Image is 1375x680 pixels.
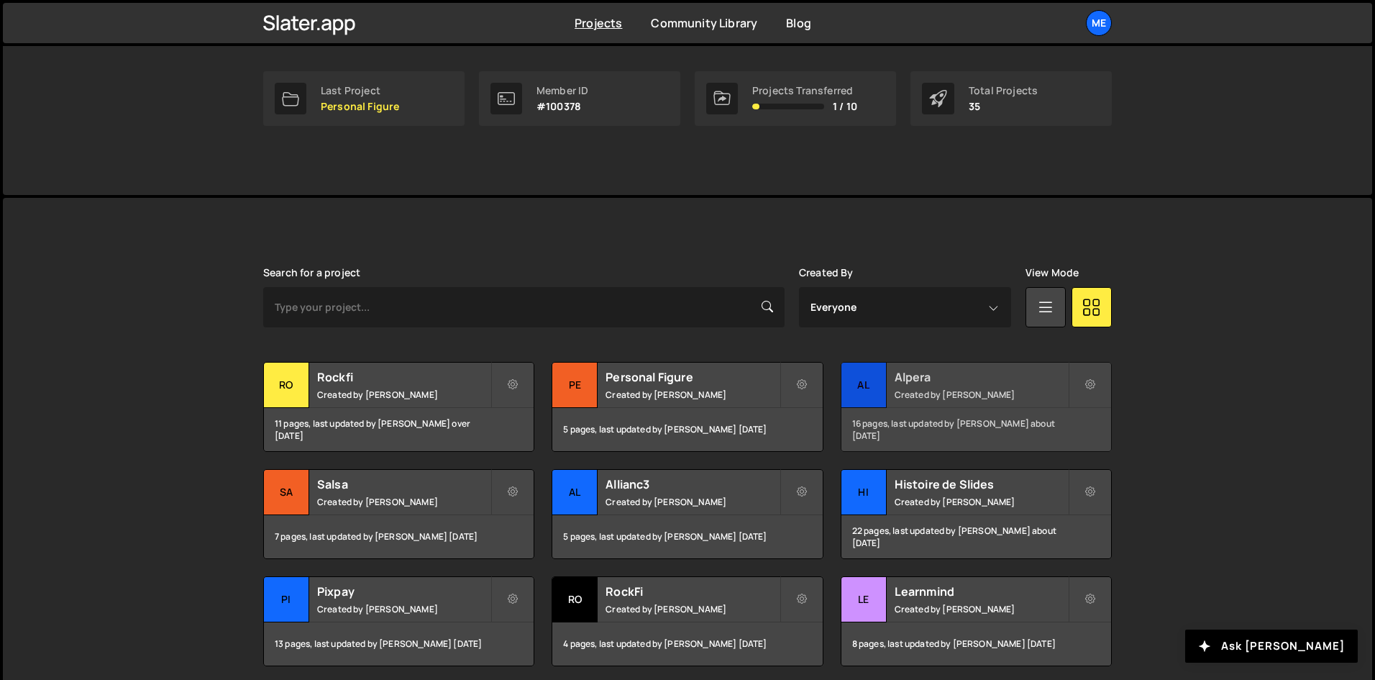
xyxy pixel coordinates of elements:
[317,584,490,599] h2: Pixpay
[263,576,534,666] a: Pi Pixpay Created by [PERSON_NAME] 13 pages, last updated by [PERSON_NAME] [DATE]
[552,577,598,622] div: Ro
[552,622,822,666] div: 4 pages, last updated by [PERSON_NAME] [DATE]
[317,496,490,508] small: Created by [PERSON_NAME]
[264,577,309,622] div: Pi
[552,515,822,558] div: 5 pages, last updated by [PERSON_NAME] [DATE]
[841,622,1111,666] div: 8 pages, last updated by [PERSON_NAME] [DATE]
[833,101,857,112] span: 1 / 10
[841,515,1111,558] div: 22 pages, last updated by [PERSON_NAME] about [DATE]
[321,101,399,112] p: Personal Figure
[575,15,622,31] a: Projects
[536,85,588,96] div: Member ID
[321,85,399,96] div: Last Project
[895,476,1068,492] h2: Histoire de Slides
[1086,10,1112,36] a: Me
[317,389,490,401] small: Created by [PERSON_NAME]
[264,363,309,408] div: Ro
[969,85,1038,96] div: Total Projects
[264,408,534,451] div: 11 pages, last updated by [PERSON_NAME] over [DATE]
[786,15,811,31] a: Blog
[606,496,779,508] small: Created by [PERSON_NAME]
[799,267,854,278] label: Created By
[263,287,785,327] input: Type your project...
[606,476,779,492] h2: Allianc3
[841,408,1111,451] div: 16 pages, last updated by [PERSON_NAME] about [DATE]
[606,389,779,401] small: Created by [PERSON_NAME]
[264,470,309,515] div: Sa
[895,389,1068,401] small: Created by [PERSON_NAME]
[895,369,1068,385] h2: Alpera
[552,470,598,515] div: Al
[552,576,823,666] a: Ro RockFi Created by [PERSON_NAME] 4 pages, last updated by [PERSON_NAME] [DATE]
[552,362,823,452] a: Pe Personal Figure Created by [PERSON_NAME] 5 pages, last updated by [PERSON_NAME] [DATE]
[841,470,887,515] div: Hi
[264,515,534,558] div: 7 pages, last updated by [PERSON_NAME] [DATE]
[895,603,1068,615] small: Created by [PERSON_NAME]
[841,362,1112,452] a: Al Alpera Created by [PERSON_NAME] 16 pages, last updated by [PERSON_NAME] about [DATE]
[317,603,490,615] small: Created by [PERSON_NAME]
[317,476,490,492] h2: Salsa
[263,362,534,452] a: Ro Rockfi Created by [PERSON_NAME] 11 pages, last updated by [PERSON_NAME] over [DATE]
[606,584,779,599] h2: RockFi
[552,408,822,451] div: 5 pages, last updated by [PERSON_NAME] [DATE]
[841,577,887,622] div: Le
[536,101,588,112] p: #100378
[1185,630,1358,663] button: Ask [PERSON_NAME]
[606,603,779,615] small: Created by [PERSON_NAME]
[895,584,1068,599] h2: Learnmind
[895,496,1068,508] small: Created by [PERSON_NAME]
[263,267,360,278] label: Search for a project
[969,101,1038,112] p: 35
[841,363,887,408] div: Al
[1025,267,1079,278] label: View Mode
[552,469,823,559] a: Al Allianc3 Created by [PERSON_NAME] 5 pages, last updated by [PERSON_NAME] [DATE]
[263,469,534,559] a: Sa Salsa Created by [PERSON_NAME] 7 pages, last updated by [PERSON_NAME] [DATE]
[651,15,757,31] a: Community Library
[606,369,779,385] h2: Personal Figure
[317,369,490,385] h2: Rockfi
[752,85,857,96] div: Projects Transferred
[841,469,1112,559] a: Hi Histoire de Slides Created by [PERSON_NAME] 22 pages, last updated by [PERSON_NAME] about [DATE]
[264,622,534,666] div: 13 pages, last updated by [PERSON_NAME] [DATE]
[841,576,1112,666] a: Le Learnmind Created by [PERSON_NAME] 8 pages, last updated by [PERSON_NAME] [DATE]
[263,71,465,126] a: Last Project Personal Figure
[552,363,598,408] div: Pe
